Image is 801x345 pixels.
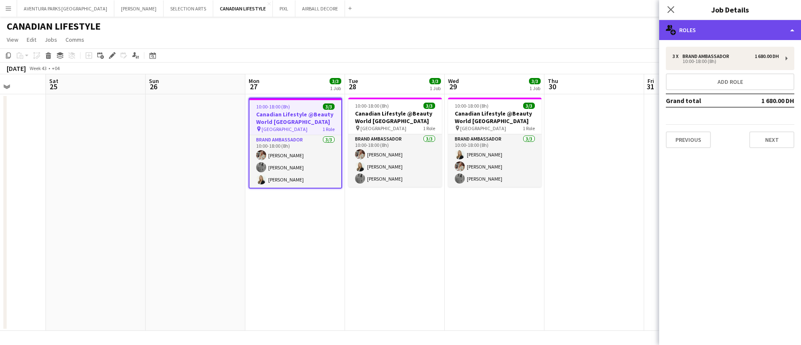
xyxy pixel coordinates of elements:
[28,65,48,71] span: Week 43
[646,82,654,91] span: 31
[114,0,164,17] button: [PERSON_NAME]
[749,131,794,148] button: Next
[330,78,341,84] span: 3/3
[347,82,358,91] span: 28
[529,85,540,91] div: 1 Job
[448,98,542,187] app-job-card: 10:00-18:00 (8h)3/3Canadian Lifestyle @Beauty World [GEOGRAPHIC_DATA] [GEOGRAPHIC_DATA]1 RoleBran...
[249,135,341,188] app-card-role: Brand Ambassador3/310:00-18:00 (8h)[PERSON_NAME][PERSON_NAME][PERSON_NAME]
[742,94,794,107] td: 1 680.00 DH
[659,20,801,40] div: Roles
[348,110,442,125] h3: Canadian Lifestyle @Beauty World [GEOGRAPHIC_DATA]
[7,64,26,73] div: [DATE]
[45,36,57,43] span: Jobs
[348,77,358,85] span: Tue
[48,82,58,91] span: 25
[348,134,442,187] app-card-role: Brand Ambassador3/310:00-18:00 (8h)[PERSON_NAME][PERSON_NAME][PERSON_NAME]
[423,125,435,131] span: 1 Role
[666,131,711,148] button: Previous
[548,77,558,85] span: Thu
[755,53,779,59] div: 1 680.00 DH
[547,82,558,91] span: 30
[7,36,18,43] span: View
[666,73,794,90] button: Add role
[448,77,459,85] span: Wed
[247,82,259,91] span: 27
[429,78,441,84] span: 3/3
[3,34,22,45] a: View
[262,126,307,132] span: [GEOGRAPHIC_DATA]
[529,78,541,84] span: 3/3
[249,111,341,126] h3: Canadian Lifestyle @Beauty World [GEOGRAPHIC_DATA]
[249,77,259,85] span: Mon
[430,85,441,91] div: 1 Job
[17,0,114,17] button: AVENTURA PARKS [GEOGRAPHIC_DATA]
[330,85,341,91] div: 1 Job
[659,4,801,15] h3: Job Details
[323,103,335,110] span: 3/3
[348,98,442,187] app-job-card: 10:00-18:00 (8h)3/3Canadian Lifestyle @Beauty World [GEOGRAPHIC_DATA] [GEOGRAPHIC_DATA]1 RoleBran...
[666,94,742,107] td: Grand total
[423,103,435,109] span: 3/3
[448,110,542,125] h3: Canadian Lifestyle @Beauty World [GEOGRAPHIC_DATA]
[448,134,542,187] app-card-role: Brand Ambassador3/310:00-18:00 (8h)[PERSON_NAME][PERSON_NAME][PERSON_NAME]
[647,77,654,85] span: Fri
[52,65,60,71] div: +04
[65,36,84,43] span: Comms
[523,103,535,109] span: 3/3
[148,82,159,91] span: 26
[256,103,290,110] span: 10:00-18:00 (8h)
[360,125,406,131] span: [GEOGRAPHIC_DATA]
[683,53,733,59] div: Brand Ambassador
[460,125,506,131] span: [GEOGRAPHIC_DATA]
[164,0,213,17] button: SELECTION ARTS
[673,59,779,63] div: 10:00-18:00 (8h)
[23,34,40,45] a: Edit
[322,126,335,132] span: 1 Role
[523,125,535,131] span: 1 Role
[149,77,159,85] span: Sun
[27,36,36,43] span: Edit
[7,20,101,33] h1: CANADIAN LIFESTYLE
[295,0,345,17] button: AIRBALL DECORE
[213,0,273,17] button: CANADIAN LIFESTYLE
[455,103,489,109] span: 10:00-18:00 (8h)
[41,34,60,45] a: Jobs
[273,0,295,17] button: PIXL
[49,77,58,85] span: Sat
[673,53,683,59] div: 3 x
[355,103,389,109] span: 10:00-18:00 (8h)
[249,98,342,189] app-job-card: 10:00-18:00 (8h)3/3Canadian Lifestyle @Beauty World [GEOGRAPHIC_DATA] [GEOGRAPHIC_DATA]1 RoleBran...
[447,82,459,91] span: 29
[62,34,88,45] a: Comms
